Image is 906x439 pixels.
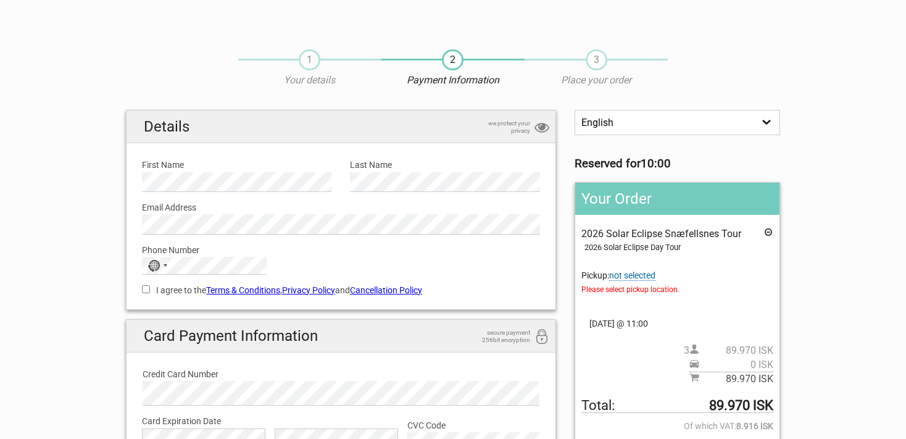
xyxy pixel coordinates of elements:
[575,157,780,170] h3: Reserved for
[641,157,671,170] strong: 10:00
[468,120,530,135] span: we protect your privacy
[609,270,655,281] span: Change pickup place
[581,399,773,413] span: Total to be paid
[709,399,773,412] strong: 89.970 ISK
[381,73,525,87] p: Payment Information
[684,344,773,357] span: 3 person(s)
[206,285,280,295] a: Terms & Conditions
[142,414,540,428] label: Card Expiration Date
[581,283,773,296] span: Please select pickup location.
[581,419,773,433] span: Of which VAT:
[736,419,773,433] strong: 8.916 ISK
[142,158,331,172] label: First Name
[142,201,540,214] label: Email Address
[143,367,539,381] label: Credit Card Number
[282,285,335,295] a: Privacy Policy
[350,285,422,295] a: Cancellation Policy
[534,329,549,346] i: 256bit encryption
[442,49,463,70] span: 2
[699,344,773,357] span: 89.970 ISK
[127,320,555,353] h2: Card Payment Information
[699,372,773,386] span: 89.970 ISK
[350,158,539,172] label: Last Name
[142,283,540,297] label: I agree to the , and
[584,241,773,254] div: 2026 Solar Eclipse Day Tour
[127,111,555,143] h2: Details
[689,372,773,386] span: Subtotal
[586,49,607,70] span: 3
[575,183,779,215] h2: Your Order
[299,49,320,70] span: 1
[142,243,540,257] label: Phone Number
[699,358,773,372] span: 0 ISK
[581,317,773,330] span: [DATE] @ 11:00
[581,270,773,296] span: Pickup:
[581,228,741,240] span: 2026 Solar Eclipse Snæfellsnes Tour
[689,358,773,372] span: Pickup price
[407,419,540,432] label: CVC Code
[468,329,530,344] span: secure payment 256bit encryption
[534,120,549,136] i: privacy protection
[525,73,668,87] p: Place your order
[143,257,173,274] button: Selected country
[238,73,381,87] p: Your details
